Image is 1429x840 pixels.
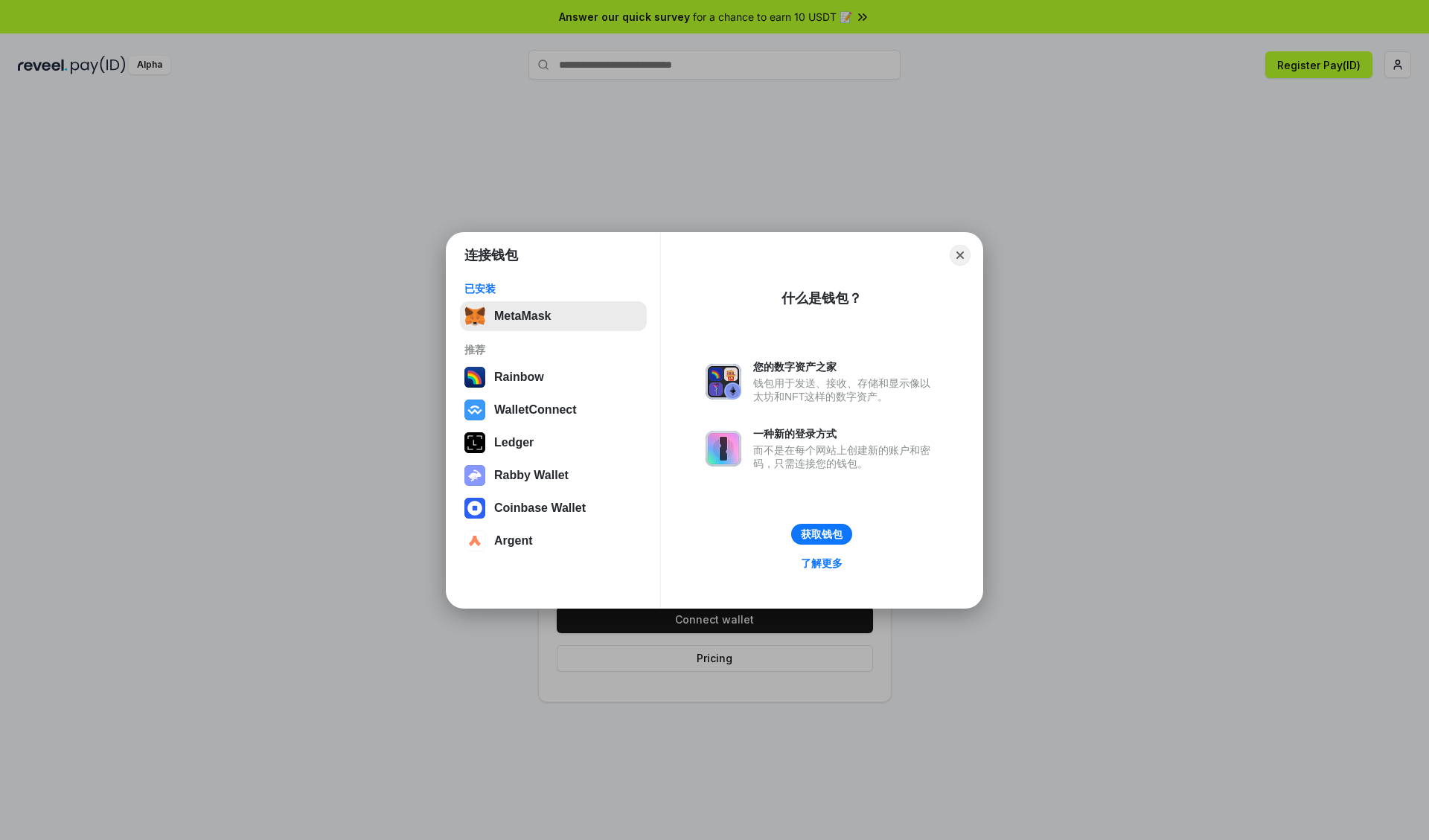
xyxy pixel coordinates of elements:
[494,371,544,384] div: Rainbow
[494,436,534,449] div: Ledger
[753,360,938,373] div: 您的数字资产之家
[464,432,485,453] img: svg+xml,%3Csvg%20xmlns%3D%22http%3A%2F%2Fwww.w3.org%2F2000%2Fsvg%22%20width%3D%2228%22%20height%3...
[464,246,518,264] h1: 连接钱包
[494,501,586,515] div: Coinbase Wallet
[706,364,741,400] img: svg+xml,%3Csvg%20xmlns%3D%22http%3A%2F%2Fwww.w3.org%2F2000%2Fsvg%22%20fill%3D%22none%22%20viewBox...
[460,493,647,523] button: Coinbase Wallet
[494,534,533,548] div: Argent
[494,403,577,417] div: WalletConnect
[464,367,485,388] img: svg+xml,%3Csvg%20width%3D%22120%22%20height%3D%22120%22%20viewBox%3D%220%200%20120%20120%22%20fil...
[753,427,938,440] div: 一种新的登录方式
[801,528,843,541] div: 获取钱包
[801,557,843,570] div: 了解更多
[464,400,485,420] img: svg+xml,%3Csvg%20width%3D%2228%22%20height%3D%2228%22%20viewBox%3D%220%200%2028%2028%22%20fill%3D...
[753,376,938,403] div: 钱包用于发送、接收、存储和显示像以太坊和NFT这样的数字资产。
[460,428,647,458] button: Ledger
[753,443,938,470] div: 而不是在每个网站上创建新的账户和密码，只需连接您的钱包。
[791,524,852,545] button: 获取钱包
[781,289,862,307] div: 什么是钱包？
[464,282,642,295] div: 已安装
[950,245,971,266] button: Close
[494,310,551,323] div: MetaMask
[460,395,647,425] button: WalletConnect
[706,431,741,467] img: svg+xml,%3Csvg%20xmlns%3D%22http%3A%2F%2Fwww.w3.org%2F2000%2Fsvg%22%20fill%3D%22none%22%20viewBox...
[460,526,647,556] button: Argent
[460,301,647,331] button: MetaMask
[494,469,569,482] div: Rabby Wallet
[460,362,647,392] button: Rainbow
[464,306,485,327] img: svg+xml,%3Csvg%20fill%3D%22none%22%20height%3D%2233%22%20viewBox%3D%220%200%2035%2033%22%20width%...
[460,461,647,490] button: Rabby Wallet
[792,554,851,573] a: 了解更多
[464,530,485,551] img: svg+xml,%3Csvg%20width%3D%2228%22%20height%3D%2228%22%20viewBox%3D%220%200%2028%2028%22%20fill%3D...
[464,498,485,519] img: svg+xml,%3Csvg%20width%3D%2228%22%20height%3D%2228%22%20viewBox%3D%220%200%2028%2028%22%20fill%3D...
[464,465,485,486] img: svg+xml,%3Csvg%20xmlns%3D%22http%3A%2F%2Fwww.w3.org%2F2000%2Fsvg%22%20fill%3D%22none%22%20viewBox...
[464,343,642,356] div: 推荐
